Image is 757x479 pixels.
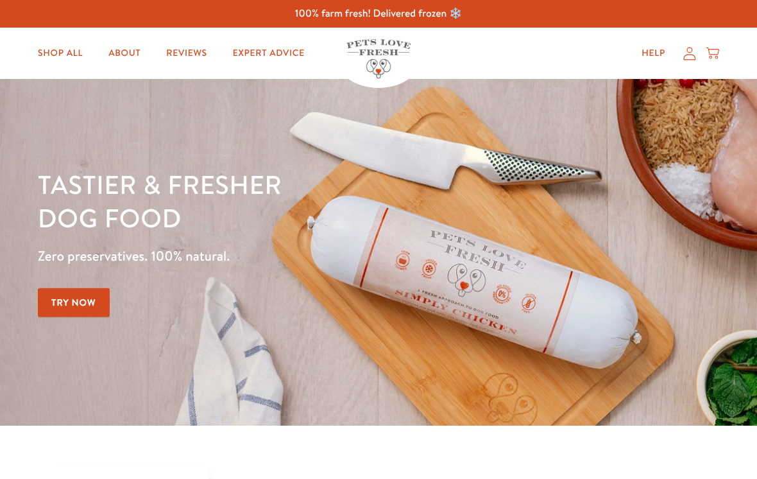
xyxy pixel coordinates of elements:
a: Help [631,40,676,66]
a: Reviews [156,40,217,66]
a: Try Now [38,288,110,317]
p: Zero preservatives. 100% natural. [38,245,492,268]
img: Pets Love Fresh [346,39,411,78]
h1: Tastier & fresher dog food [38,168,492,234]
a: Shop All [28,40,93,66]
a: Expert Advice [223,40,315,66]
a: About [98,40,151,66]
